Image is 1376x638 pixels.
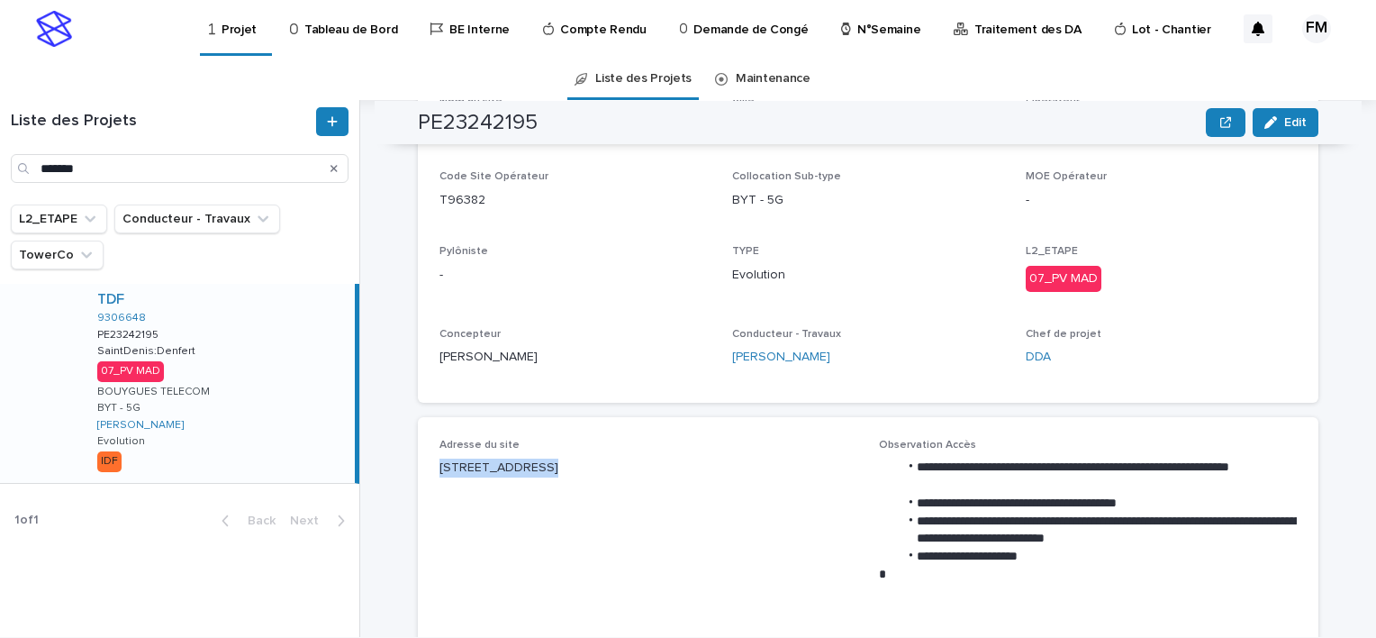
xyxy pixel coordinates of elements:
span: Next [290,515,330,527]
a: DDA [1026,348,1051,367]
span: Pylôniste [439,246,488,257]
span: Adresse du site [439,440,520,451]
div: IDF [97,451,122,471]
p: - [1026,191,1297,210]
img: stacker-logo-s-only.png [36,11,72,47]
span: Back [237,515,276,527]
span: Conducteur - Travaux [732,329,841,340]
span: Collocation Sub-type [732,171,841,182]
p: T96382 [439,191,711,210]
span: Edit [1284,116,1307,129]
div: FM [1302,14,1331,43]
p: BOUYGUES TELECOM [97,386,210,398]
button: L2_ETAPE [11,205,107,233]
span: Observation Accès [879,440,976,451]
p: - [439,266,711,285]
span: MOE Opérateur [1026,171,1107,182]
p: Evolution [97,435,145,448]
div: 07_PV MAD [1026,266,1101,292]
span: TYPE [732,246,759,257]
a: 9306648 [97,312,146,324]
a: Maintenance [736,58,810,100]
h1: Liste des Projets [11,112,312,132]
h2: PE23242195 [418,110,538,136]
a: Liste des Projets [595,58,692,100]
button: Next [283,513,359,529]
span: Concepteur [439,329,501,340]
input: Search [11,154,349,183]
p: PE23242195 [97,325,162,342]
span: Code Site Opérateur [439,171,548,182]
button: Back [207,513,283,529]
p: BYT - 5G [732,191,1003,210]
a: TDF [97,291,124,308]
a: [PERSON_NAME] [732,348,830,367]
a: [PERSON_NAME] [97,419,184,432]
button: Conducteur - Travaux [114,205,280,233]
p: [STREET_ADDRESS] [439,459,857,478]
div: 07_PV MAD [97,361,164,381]
p: [PERSON_NAME] [439,348,711,367]
span: L2_ETAPE [1026,246,1078,257]
p: Evolution [732,266,1003,285]
button: TowerCo [11,241,104,269]
span: Chef de projet [1026,329,1101,340]
button: Edit [1253,108,1318,137]
p: BYT - 5G [97,402,140,415]
p: SaintDenis:Denfert [97,342,199,358]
